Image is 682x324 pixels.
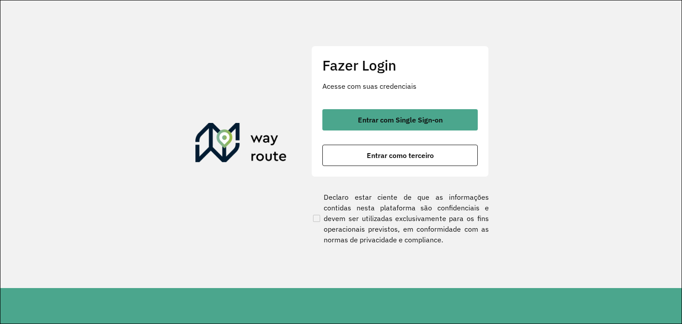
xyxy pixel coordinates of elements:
button: button [322,145,478,166]
label: Declaro estar ciente de que as informações contidas nesta plataforma são confidenciais e devem se... [311,192,489,245]
p: Acesse com suas credenciais [322,81,478,91]
h2: Fazer Login [322,57,478,74]
span: Entrar com Single Sign-on [358,116,443,123]
img: Roteirizador AmbevTech [195,123,287,166]
button: button [322,109,478,130]
span: Entrar como terceiro [367,152,434,159]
